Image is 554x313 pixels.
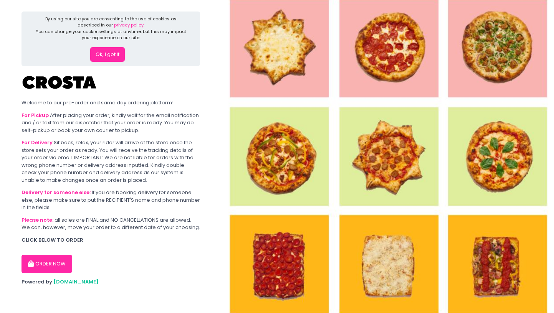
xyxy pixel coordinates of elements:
b: For Delivery [21,139,53,146]
a: [DOMAIN_NAME] [53,278,99,285]
img: Crosta Pizzeria [21,71,98,94]
b: Please note: [21,216,53,224]
div: CLICK BELOW TO ORDER [21,236,200,244]
button: Ok, I got it [90,47,125,62]
div: After placing your order, kindly wait for the email notification and / or text from our dispatche... [21,112,200,134]
div: By using our site you are consenting to the use of cookies as described in our You can change you... [35,16,187,41]
div: Powered by [21,278,200,286]
div: If you are booking delivery for someone else, please make sure to put the RECIPIENT'S name and ph... [21,189,200,211]
b: For Pickup [21,112,49,119]
b: Delivery for someone else: [21,189,91,196]
button: ORDER NOW [21,255,72,273]
div: Sit back, relax, your rider will arrive at the store once the store sets your order as ready. You... [21,139,200,184]
div: all sales are FINAL and NO CANCELLATIONS are allowed. We can, however, move your order to a diffe... [21,216,200,231]
div: Welcome to our pre-order and same day ordering platform! [21,99,200,107]
a: privacy policy. [114,22,144,28]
